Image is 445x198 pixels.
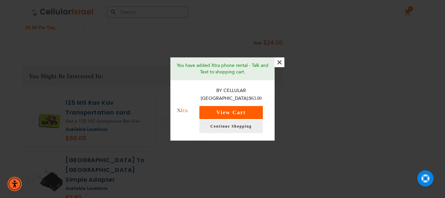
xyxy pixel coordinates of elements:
[249,96,262,101] span: $63.00
[194,87,268,103] p: By Cellular [GEOGRAPHIC_DATA]:
[7,177,22,191] div: Accessibility Menu
[199,106,263,119] button: View Cart
[199,120,263,133] a: Continue Shopping
[275,57,284,67] button: ×
[175,62,270,75] p: You have added Xtra phone rental - Talk and Text to shopping cart.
